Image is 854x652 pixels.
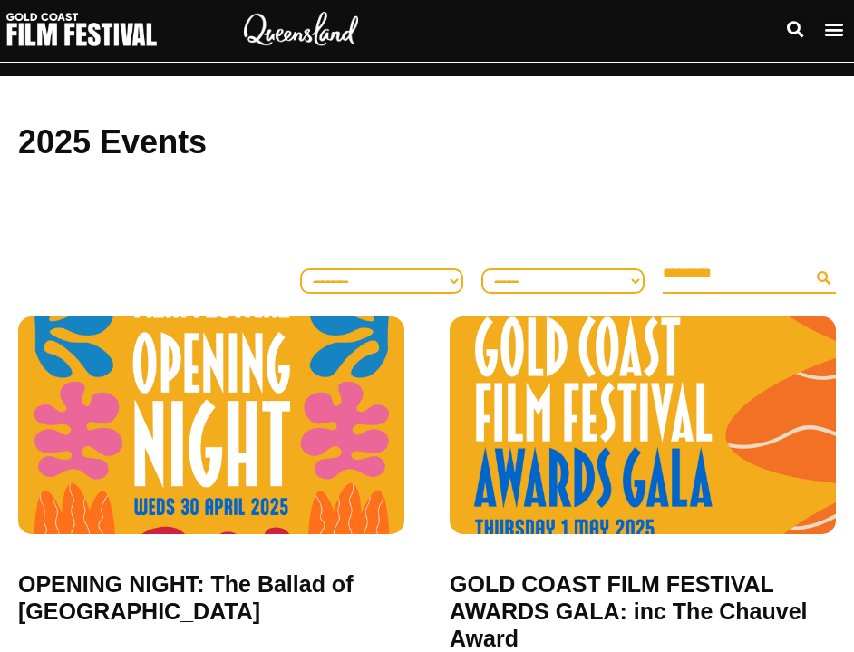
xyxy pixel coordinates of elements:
[781,15,810,44] div: Search
[18,122,836,162] h2: 2025 Events
[450,570,836,652] a: GOLD COAST FILM FESTIVAL AWARDS GALA: inc The Chauvel Award
[18,570,404,625] a: OPENING NIGHT: The Ballad of [GEOGRAPHIC_DATA]
[481,268,645,294] select: Venue Filter
[300,268,463,294] select: Sort filter
[663,254,810,294] input: Search Filter
[820,15,849,44] div: Menu Toggle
